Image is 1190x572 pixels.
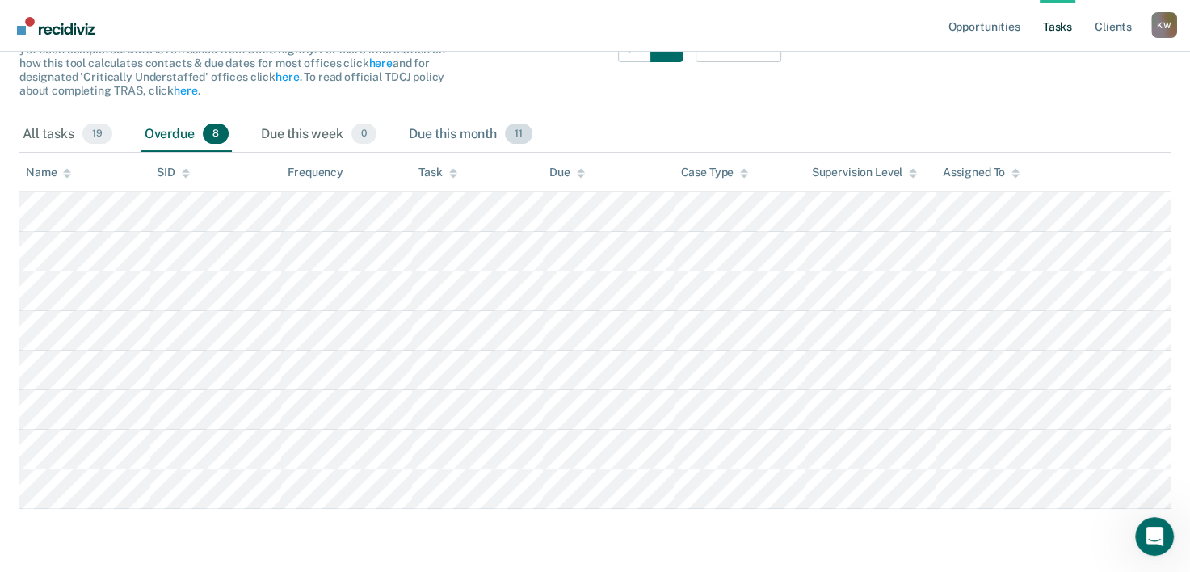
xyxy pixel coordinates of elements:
[680,166,748,179] div: Case Type
[1151,12,1177,38] div: K W
[258,117,380,153] div: Due this week0
[203,124,229,145] span: 8
[174,84,197,97] a: here
[17,17,95,35] img: Recidiviz
[288,166,343,179] div: Frequency
[943,166,1020,179] div: Assigned To
[19,117,116,153] div: All tasks19
[19,30,445,97] span: The clients listed below have upcoming requirements due this month that have not yet been complet...
[549,166,585,179] div: Due
[812,166,918,179] div: Supervision Level
[26,166,71,179] div: Name
[275,70,299,83] a: here
[141,117,232,153] div: Overdue8
[1135,517,1174,556] iframe: Intercom live chat
[351,124,376,145] span: 0
[157,166,190,179] div: SID
[368,57,392,69] a: here
[418,166,456,179] div: Task
[82,124,112,145] span: 19
[1151,12,1177,38] button: Profile dropdown button
[505,124,532,145] span: 11
[406,117,536,153] div: Due this month11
